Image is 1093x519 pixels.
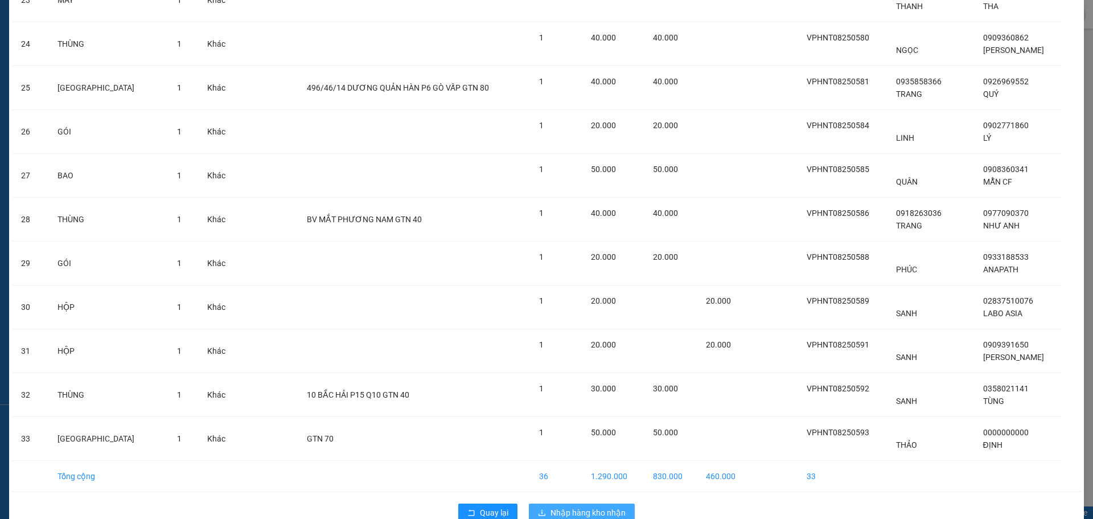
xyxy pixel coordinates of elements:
[653,33,678,42] span: 40.000
[12,110,48,154] td: 26
[12,373,48,417] td: 32
[12,154,48,198] td: 27
[48,22,168,66] td: THÙNG
[896,177,918,186] span: QUÂN
[198,373,238,417] td: Khác
[807,33,869,42] span: VPHNT08250580
[591,165,616,174] span: 50.000
[198,154,238,198] td: Khác
[653,209,678,218] span: 40.000
[177,259,182,268] span: 1
[539,384,544,393] span: 1
[807,165,869,174] span: VPHNT08250585
[307,83,489,92] span: 496/46/14 DƯƠNG QUẢN HÀN P6 GÒ VẤP GTN 80
[653,428,678,437] span: 50.000
[896,265,917,274] span: PHÚC
[896,309,917,318] span: SANH
[550,506,626,519] span: Nhập hàng kho nhận
[12,285,48,329] td: 30
[48,373,168,417] td: THÙNG
[177,171,182,180] span: 1
[983,221,1020,230] span: NHƯ ANH
[983,89,999,99] span: QUÝ
[983,252,1029,261] span: 0933188533
[198,242,238,285] td: Khác
[706,340,731,349] span: 20.000
[706,296,731,305] span: 20.000
[983,165,1029,174] span: 0908360341
[983,121,1029,130] span: 0902771860
[177,215,182,224] span: 1
[591,340,616,349] span: 20.000
[653,252,678,261] span: 20.000
[896,89,922,99] span: TRANG
[896,353,917,362] span: SANH
[983,177,1012,186] span: MẪN CF
[538,509,546,518] span: download
[307,434,334,443] span: GTN 70
[539,209,544,218] span: 1
[177,83,182,92] span: 1
[591,384,616,393] span: 30.000
[896,397,917,406] span: SANH
[12,417,48,461] td: 33
[177,303,182,312] span: 1
[644,461,697,492] td: 830.000
[307,390,409,399] span: 10 BẮC HẢI P15 Q10 GTN 40
[983,340,1029,349] span: 0909391650
[198,285,238,329] td: Khác
[807,384,869,393] span: VPHNT08250592
[591,209,616,218] span: 40.000
[48,110,168,154] td: GÓI
[983,77,1029,86] span: 0926969552
[480,506,508,519] span: Quay lại
[539,77,544,86] span: 1
[697,461,750,492] td: 460.000
[467,509,475,518] span: rollback
[983,440,1002,449] span: ĐỊNH
[12,198,48,242] td: 28
[177,434,182,443] span: 1
[983,2,999,11] span: THA
[539,296,544,305] span: 1
[983,33,1029,42] span: 0909360862
[198,66,238,110] td: Khác
[539,340,544,349] span: 1
[896,133,914,142] span: LINH
[530,461,582,492] td: 36
[177,346,182,355] span: 1
[12,329,48,373] td: 31
[983,265,1018,274] span: ANAPATH
[48,285,168,329] td: HỘP
[591,77,616,86] span: 40.000
[807,340,869,349] span: VPHNT08250591
[198,329,238,373] td: Khác
[307,215,422,224] span: BV MẮT PHƯƠNG NAM GTN 40
[653,77,678,86] span: 40.000
[198,110,238,154] td: Khác
[198,22,238,66] td: Khác
[591,296,616,305] span: 20.000
[653,121,678,130] span: 20.000
[807,428,869,437] span: VPHNT08250593
[983,428,1029,437] span: 0000000000
[653,384,678,393] span: 30.000
[807,121,869,130] span: VPHNT08250584
[539,252,544,261] span: 1
[983,209,1029,218] span: 0977090370
[198,198,238,242] td: Khác
[896,440,917,449] span: THẢO
[12,22,48,66] td: 24
[807,77,869,86] span: VPHNT08250581
[798,461,886,492] td: 33
[48,154,168,198] td: BAO
[48,198,168,242] td: THÙNG
[591,428,616,437] span: 50.000
[48,329,168,373] td: HỘP
[48,417,168,461] td: [GEOGRAPHIC_DATA]
[539,33,544,42] span: 1
[983,353,1044,362] span: [PERSON_NAME]
[807,296,869,305] span: VPHNT08250589
[983,296,1033,305] span: 02837510076
[983,309,1022,318] span: LABO ASIA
